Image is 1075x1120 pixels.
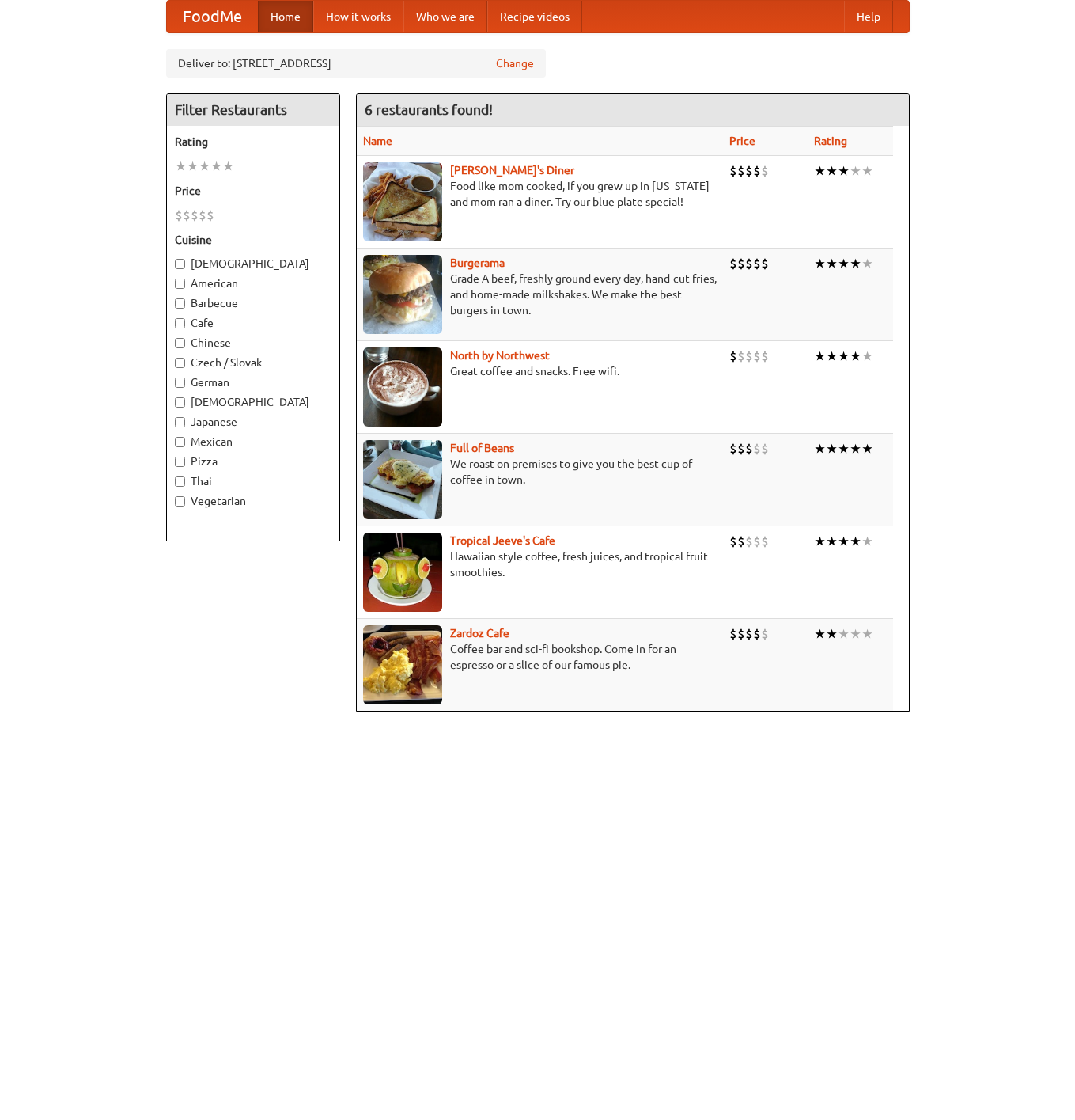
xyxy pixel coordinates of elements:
[175,335,331,351] label: Chinese
[175,279,185,289] input: American
[363,456,717,488] p: We roast on premises to give you the best cup of coffee in town.
[850,625,861,643] li: ★
[175,315,331,331] label: Cafe
[745,255,753,272] li: $
[496,55,534,71] a: Change
[175,232,331,248] h5: Cuisine
[745,162,753,180] li: $
[487,1,582,32] a: Recipe videos
[167,94,339,126] h4: Filter Restaurants
[844,1,893,32] a: Help
[175,358,185,368] input: Czech / Slovak
[729,625,737,643] li: $
[363,440,442,519] img: beans.jpg
[861,440,873,457] li: ★
[745,625,753,643] li: $
[814,347,826,365] li: ★
[175,259,185,269] input: [DEMOGRAPHIC_DATA]
[175,298,185,309] input: Barbecue
[850,162,861,180] li: ★
[861,625,873,643] li: ★
[838,440,850,457] li: ★
[199,207,206,224] li: $
[737,162,745,180] li: $
[850,347,861,365] li: ★
[761,162,769,180] li: $
[175,378,185,388] input: German
[175,434,331,450] label: Mexican
[761,347,769,365] li: $
[826,533,838,550] li: ★
[363,641,717,673] p: Coffee bar and sci-fi bookshop. Come in for an espresso or a slice of our famous pie.
[175,338,185,348] input: Chinese
[363,533,442,612] img: jeeves.jpg
[850,533,861,550] li: ★
[729,533,737,550] li: $
[363,549,717,580] p: Hawaiian style coffee, fresh juices, and tropical fruit smoothies.
[745,347,753,365] li: $
[175,397,185,408] input: [DEMOGRAPHIC_DATA]
[175,437,185,447] input: Mexican
[737,625,745,643] li: $
[850,255,861,272] li: ★
[761,533,769,550] li: $
[175,457,185,467] input: Pizza
[363,271,717,318] p: Grade A beef, freshly ground every day, hand-cut fries, and home-made milkshakes. We make the bes...
[258,1,313,32] a: Home
[365,102,493,117] ng-pluralize: 6 restaurants found!
[826,625,838,643] li: ★
[191,207,199,224] li: $
[222,158,234,175] li: ★
[183,207,191,224] li: $
[737,255,745,272] li: $
[363,347,442,427] img: north.jpg
[175,318,185,328] input: Cafe
[175,394,331,410] label: [DEMOGRAPHIC_DATA]
[814,625,826,643] li: ★
[313,1,403,32] a: How it works
[210,158,222,175] li: ★
[838,625,850,643] li: ★
[729,440,737,457] li: $
[450,256,505,269] a: Burgerama
[450,627,509,640] a: Zardoz Cafe
[175,496,185,507] input: Vegetarian
[826,347,838,365] li: ★
[363,178,717,210] p: Food like mom cooked, if you grew up in [US_STATE] and mom ran a diner. Try our blue plate special!
[175,183,331,199] h5: Price
[175,275,331,291] label: American
[450,164,574,177] a: [PERSON_NAME]'s Diner
[761,440,769,457] li: $
[826,255,838,272] li: ★
[814,162,826,180] li: ★
[753,347,761,365] li: $
[175,207,183,224] li: $
[814,255,826,272] li: ★
[450,349,550,362] b: North by Northwest
[206,207,214,224] li: $
[850,440,861,457] li: ★
[175,476,185,487] input: Thai
[729,135,755,147] a: Price
[761,255,769,272] li: $
[199,158,210,175] li: ★
[814,440,826,457] li: ★
[737,347,745,365] li: $
[175,256,331,271] label: [DEMOGRAPHIC_DATA]
[753,162,761,180] li: $
[753,625,761,643] li: $
[175,295,331,311] label: Barbecue
[167,1,258,32] a: FoodMe
[175,493,331,509] label: Vegetarian
[761,625,769,643] li: $
[175,158,187,175] li: ★
[753,440,761,457] li: $
[450,442,514,454] b: Full of Beans
[363,162,442,241] img: sallys.jpg
[861,347,873,365] li: ★
[363,135,392,147] a: Name
[826,162,838,180] li: ★
[814,135,847,147] a: Rating
[450,534,555,547] b: Tropical Jeeve's Cafe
